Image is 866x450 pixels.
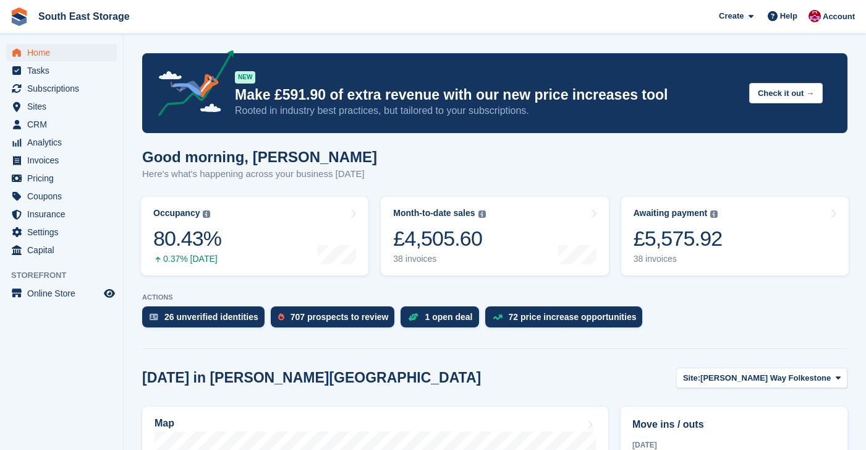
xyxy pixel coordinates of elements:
[749,83,823,103] button: Check it out →
[710,210,718,218] img: icon-info-grey-7440780725fd019a000dd9b08b2336e03edf1995a4989e88bcd33f0948082b44.svg
[393,226,485,251] div: £4,505.60
[632,417,836,432] h2: Move ins / outs
[203,210,210,218] img: icon-info-grey-7440780725fd019a000dd9b08b2336e03edf1995a4989e88bcd33f0948082b44.svg
[683,372,700,384] span: Site:
[27,134,101,151] span: Analytics
[6,206,117,223] a: menu
[425,312,472,322] div: 1 open deal
[509,312,637,322] div: 72 price increase opportunities
[27,188,101,205] span: Coupons
[27,98,101,115] span: Sites
[6,44,117,61] a: menu
[27,223,101,241] span: Settings
[291,312,389,322] div: 707 prospects to review
[235,86,739,104] p: Make £591.90 of extra revenue with our new price increases tool
[153,208,200,219] div: Occupancy
[142,149,377,165] h1: Good morning, [PERSON_NAME]
[809,10,821,22] img: Roger Norris
[153,254,221,264] div: 0.37% [DATE]
[700,372,831,384] span: [PERSON_NAME] Way Folkestone
[780,10,797,22] span: Help
[27,170,101,187] span: Pricing
[485,306,649,334] a: 72 price increase opportunities
[621,197,849,275] a: Awaiting payment £5,575.92 38 invoices
[6,285,117,302] a: menu
[676,368,847,388] button: Site: [PERSON_NAME] Way Folkestone
[27,62,101,79] span: Tasks
[148,50,234,121] img: price-adjustments-announcement-icon-8257ccfd72463d97f412b2fc003d46551f7dbcb40ab6d574587a9cd5c0d94...
[408,313,418,321] img: deal-1b604bf984904fb50ccaf53a9ad4b4a5d6e5aea283cecdc64d6e3604feb123c2.svg
[142,293,847,301] p: ACTIONS
[6,223,117,241] a: menu
[27,152,101,169] span: Invoices
[10,7,28,26] img: stora-icon-8386f47178a22dfd0bd8f6a31ec36ba5ce8667c1dd55bd0f319d3a0aa187defe.svg
[27,80,101,97] span: Subscriptions
[634,226,723,251] div: £5,575.92
[27,285,101,302] span: Online Store
[27,44,101,61] span: Home
[142,370,481,386] h2: [DATE] in [PERSON_NAME][GEOGRAPHIC_DATA]
[719,10,744,22] span: Create
[823,11,855,23] span: Account
[150,313,158,321] img: verify_identity-adf6edd0f0f0b5bbfe63781bf79b02c33cf7c696d77639b501bdc392416b5a36.svg
[6,188,117,205] a: menu
[6,62,117,79] a: menu
[153,226,221,251] div: 80.43%
[27,116,101,133] span: CRM
[155,418,174,429] h2: Map
[6,152,117,169] a: menu
[6,116,117,133] a: menu
[634,254,723,264] div: 38 invoices
[235,104,739,118] p: Rooted in industry best practices, but tailored to your subscriptions.
[6,98,117,115] a: menu
[33,6,135,27] a: South East Storage
[393,208,475,219] div: Month-to-date sales
[478,210,486,218] img: icon-info-grey-7440780725fd019a000dd9b08b2336e03edf1995a4989e88bcd33f0948082b44.svg
[401,306,485,334] a: 1 open deal
[6,134,117,151] a: menu
[6,80,117,97] a: menu
[634,208,708,219] div: Awaiting payment
[393,254,485,264] div: 38 invoices
[164,312,258,322] div: 26 unverified identities
[493,314,503,320] img: price_increase_opportunities-93ffe204e8149a01c8c9dc8f82e8f89637d9d84a8eef4429ea346261dce0b2c0.svg
[6,241,117,259] a: menu
[102,286,117,301] a: Preview store
[27,241,101,259] span: Capital
[27,206,101,223] span: Insurance
[6,170,117,187] a: menu
[142,306,271,334] a: 26 unverified identities
[278,313,284,321] img: prospect-51fa495bee0391a8d652442698ab0144808aea92771e9ea1ae160a38d050c398.svg
[11,269,123,282] span: Storefront
[381,197,608,275] a: Month-to-date sales £4,505.60 38 invoices
[141,197,368,275] a: Occupancy 80.43% 0.37% [DATE]
[271,306,401,334] a: 707 prospects to review
[142,167,377,181] p: Here's what's happening across your business [DATE]
[235,71,255,84] div: NEW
